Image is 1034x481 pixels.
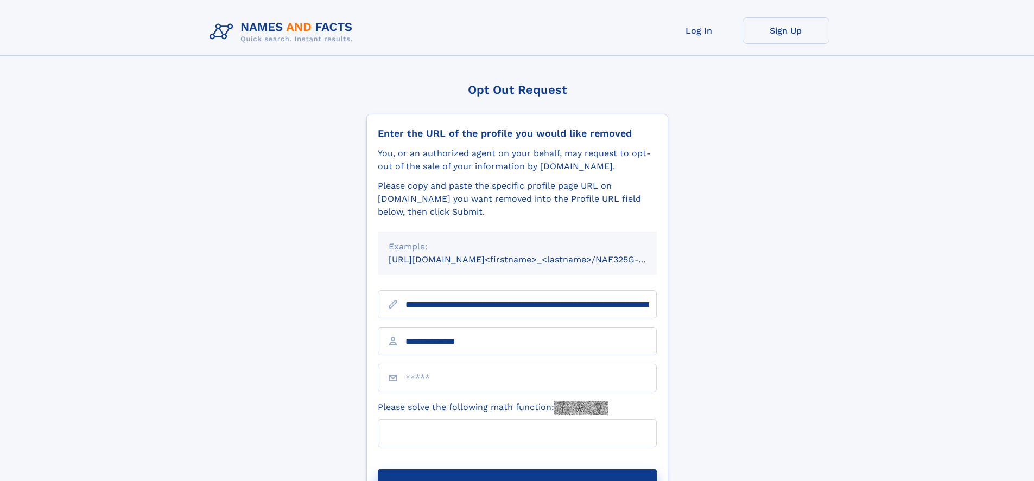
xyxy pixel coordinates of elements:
a: Log In [656,17,743,44]
div: Example: [389,240,646,253]
div: You, or an authorized agent on your behalf, may request to opt-out of the sale of your informatio... [378,147,657,173]
a: Sign Up [743,17,829,44]
div: Enter the URL of the profile you would like removed [378,127,657,139]
small: [URL][DOMAIN_NAME]<firstname>_<lastname>/NAF325G-xxxxxxxx [389,254,677,265]
div: Please copy and paste the specific profile page URL on [DOMAIN_NAME] you want removed into the Pr... [378,179,657,219]
img: Logo Names and Facts [205,17,361,47]
label: Please solve the following math function: [378,401,608,415]
div: Opt Out Request [366,83,668,97]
